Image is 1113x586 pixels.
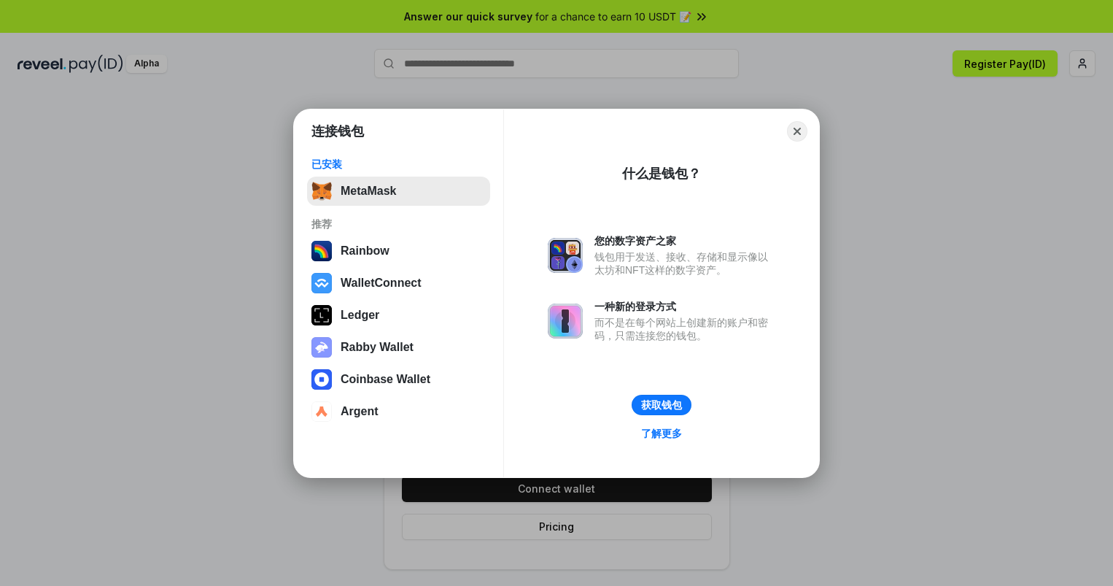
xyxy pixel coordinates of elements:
div: Ledger [341,309,379,322]
img: svg+xml,%3Csvg%20width%3D%2228%22%20height%3D%2228%22%20viewBox%3D%220%200%2028%2028%22%20fill%3D... [311,369,332,390]
div: MetaMask [341,185,396,198]
img: svg+xml,%3Csvg%20xmlns%3D%22http%3A%2F%2Fwww.w3.org%2F2000%2Fsvg%22%20fill%3D%22none%22%20viewBox... [548,304,583,339]
img: svg+xml,%3Csvg%20fill%3D%22none%22%20height%3D%2233%22%20viewBox%3D%220%200%2035%2033%22%20width%... [311,181,332,201]
button: Rabby Wallet [307,333,490,362]
div: Argent [341,405,379,418]
div: WalletConnect [341,277,422,290]
img: svg+xml,%3Csvg%20width%3D%2228%22%20height%3D%2228%22%20viewBox%3D%220%200%2028%2028%22%20fill%3D... [311,273,332,293]
div: 钱包用于发送、接收、存储和显示像以太坊和NFT这样的数字资产。 [594,250,775,277]
div: Rabby Wallet [341,341,414,354]
div: 已安装 [311,158,486,171]
div: 推荐 [311,217,486,231]
a: 了解更多 [632,424,691,443]
div: 获取钱包 [641,398,682,412]
div: Rainbow [341,244,389,258]
button: Close [787,121,807,142]
div: 了解更多 [641,427,682,440]
img: svg+xml,%3Csvg%20xmlns%3D%22http%3A%2F%2Fwww.w3.org%2F2000%2Fsvg%22%20width%3D%2228%22%20height%3... [311,305,332,325]
div: 什么是钱包？ [622,165,701,182]
h1: 连接钱包 [311,123,364,140]
button: Coinbase Wallet [307,365,490,394]
div: 而不是在每个网站上创建新的账户和密码，只需连接您的钱包。 [594,316,775,342]
button: WalletConnect [307,269,490,298]
div: 您的数字资产之家 [594,234,775,247]
button: Argent [307,397,490,426]
button: Ledger [307,301,490,330]
div: Coinbase Wallet [341,373,430,386]
button: Rainbow [307,236,490,266]
div: 一种新的登录方式 [594,300,775,313]
button: MetaMask [307,177,490,206]
img: svg+xml,%3Csvg%20width%3D%22120%22%20height%3D%22120%22%20viewBox%3D%220%200%20120%20120%22%20fil... [311,241,332,261]
img: svg+xml,%3Csvg%20xmlns%3D%22http%3A%2F%2Fwww.w3.org%2F2000%2Fsvg%22%20fill%3D%22none%22%20viewBox... [548,238,583,273]
img: svg+xml,%3Csvg%20width%3D%2228%22%20height%3D%2228%22%20viewBox%3D%220%200%2028%2028%22%20fill%3D... [311,401,332,422]
img: svg+xml,%3Csvg%20xmlns%3D%22http%3A%2F%2Fwww.w3.org%2F2000%2Fsvg%22%20fill%3D%22none%22%20viewBox... [311,337,332,358]
button: 获取钱包 [632,395,691,415]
